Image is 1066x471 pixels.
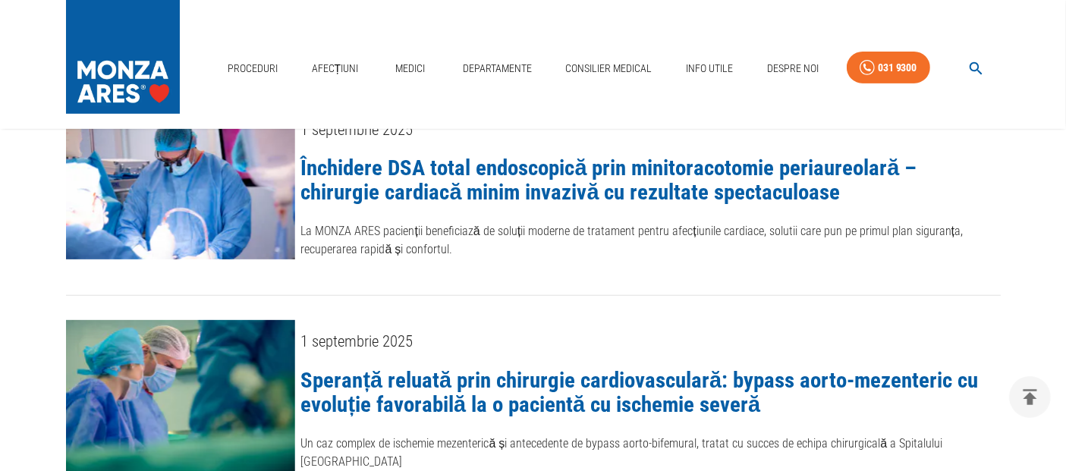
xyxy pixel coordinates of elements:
[680,53,739,84] a: Info Utile
[306,53,365,84] a: Afecțiuni
[559,53,658,84] a: Consilier Medical
[761,53,825,84] a: Despre Noi
[66,108,295,259] img: Închidere DSA total endoscopică prin minitoracotomie periaureolară – chirurgie cardiacă minim inv...
[457,53,538,84] a: Departamente
[301,121,1001,139] div: 1 septembrie 2025
[301,155,917,205] a: Închidere DSA total endoscopică prin minitoracotomie periaureolară – chirurgie cardiacă minim inv...
[847,52,930,84] a: 031 9300
[301,367,979,417] a: Speranță reluată prin chirurgie cardiovasculară: bypass aorto-mezenteric cu evoluție favorabilă l...
[386,53,435,84] a: Medici
[301,333,1001,350] div: 1 septembrie 2025
[222,53,284,84] a: Proceduri
[878,58,917,77] div: 031 9300
[1009,376,1051,418] button: delete
[301,222,1001,259] p: La MONZA ARES pacienții beneficiază de soluții moderne de tratament pentru afecțiunile cardiace, ...
[301,435,1001,471] p: Un caz complex de ischemie mezenterică și antecedente de bypass aorto-bifemural, tratat cu succes...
